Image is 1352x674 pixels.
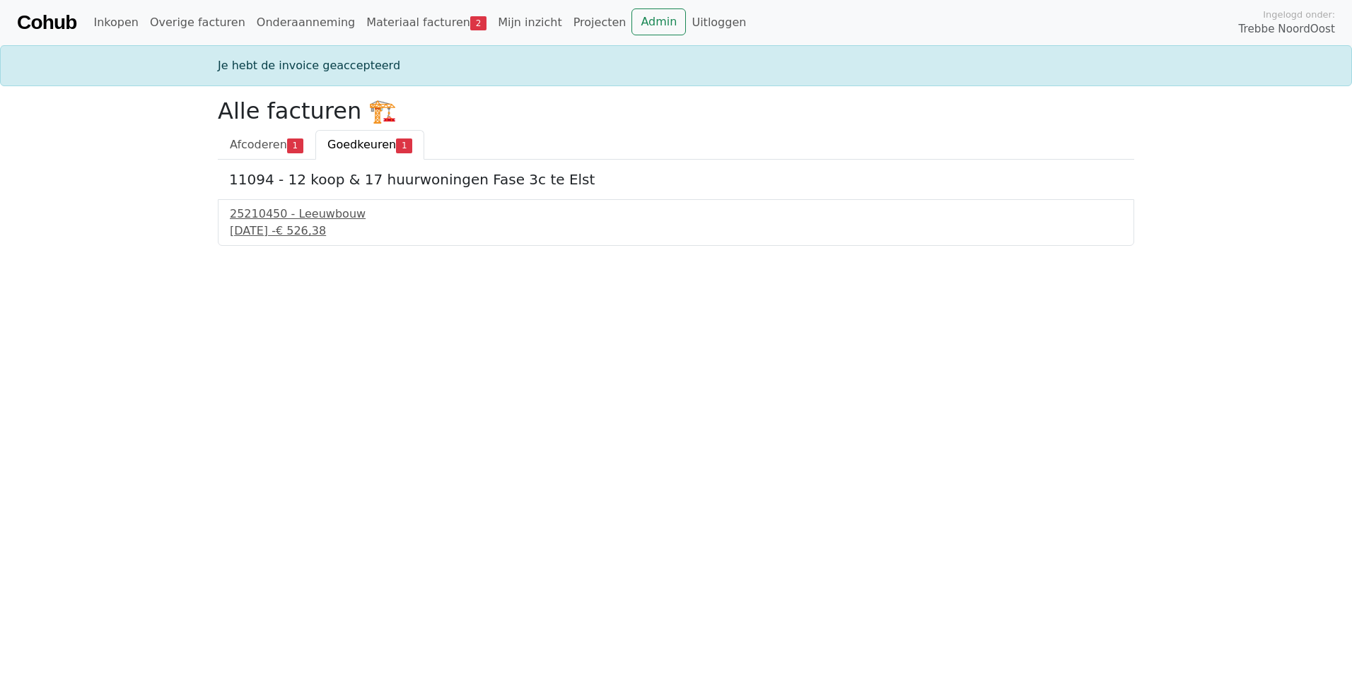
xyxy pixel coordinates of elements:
a: Overige facturen [144,8,251,37]
a: Afcoderen1 [218,130,315,160]
div: 25210450 - Leeuwbouw [230,206,1122,223]
div: [DATE] - [230,223,1122,240]
a: Goedkeuren1 [315,130,424,160]
span: € 526,38 [276,224,326,237]
span: Trebbe NoordOost [1239,21,1335,37]
a: Inkopen [88,8,144,37]
h2: Alle facturen 🏗️ [218,97,1134,124]
span: 1 [287,138,303,153]
span: 1 [396,138,412,153]
a: 25210450 - Leeuwbouw[DATE] -€ 526,38 [230,206,1122,240]
a: Materiaal facturen2 [361,8,492,37]
a: Uitloggen [686,8,752,37]
a: Projecten [568,8,632,37]
span: Ingelogd onder: [1263,8,1335,21]
span: Goedkeuren [327,138,396,151]
a: Mijn inzicht [492,8,568,37]
span: 2 [470,16,486,30]
span: Afcoderen [230,138,287,151]
a: Admin [631,8,686,35]
a: Onderaanneming [251,8,361,37]
a: Cohub [17,6,76,40]
h5: 11094 - 12 koop & 17 huurwoningen Fase 3c te Elst [229,171,1123,188]
div: Je hebt de invoice geaccepteerd [209,57,1143,74]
